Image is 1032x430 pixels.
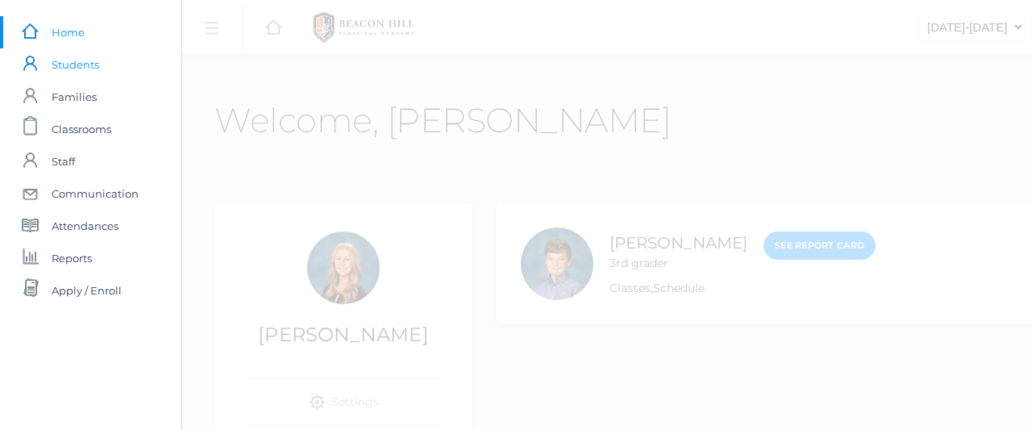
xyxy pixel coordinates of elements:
[52,145,75,177] span: Staff
[52,210,119,242] span: Attendances
[52,48,99,81] span: Students
[52,113,111,145] span: Classrooms
[52,242,92,274] span: Reports
[52,16,85,48] span: Home
[52,274,122,307] span: Apply / Enroll
[52,81,97,113] span: Families
[52,177,139,210] span: Communication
